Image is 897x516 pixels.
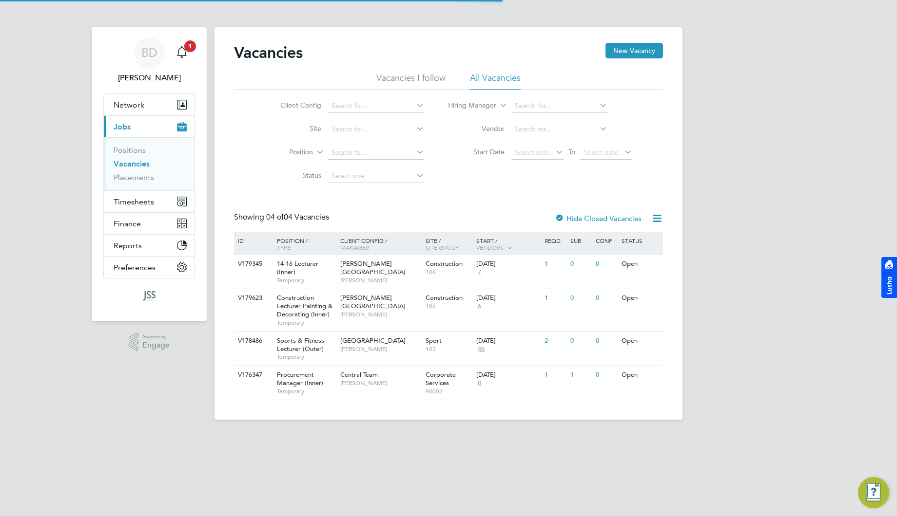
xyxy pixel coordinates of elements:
[542,255,567,273] div: 1
[593,255,619,273] div: 0
[142,333,170,341] span: Powered by
[426,370,456,387] span: Corporate Services
[104,235,195,256] button: Reports
[568,332,593,350] div: 0
[568,366,593,384] div: 1
[277,243,291,251] span: Type
[114,263,156,272] span: Preferences
[426,268,472,276] span: 106
[184,40,196,52] span: 1
[103,37,195,84] a: BD[PERSON_NAME]
[142,341,170,350] span: Engage
[104,257,195,278] button: Preferences
[235,289,270,307] div: V179623
[104,94,195,115] button: Network
[515,148,550,157] span: Select date
[257,147,313,157] label: Position
[440,101,496,111] label: Hiring Manager
[270,232,338,256] div: Position /
[555,214,642,223] label: Hide Closed Vacancies
[114,100,144,110] span: Network
[277,259,318,276] span: 14-16 Lecturer (Inner)
[511,123,607,136] input: Search for...
[235,366,270,384] div: V176347
[104,116,195,137] button: Jobs
[114,146,146,155] a: Positions
[426,243,459,251] span: Site Group
[593,366,619,384] div: 0
[426,387,472,395] span: 90002
[338,232,423,256] div: Client Config /
[277,387,335,395] span: Temporary
[619,366,662,384] div: Open
[340,259,406,276] span: [PERSON_NAME][GEOGRAPHIC_DATA]
[266,212,329,222] span: 04 Vacancies
[114,197,154,206] span: Timesheets
[476,379,483,387] span: 8
[426,336,442,345] span: Sport
[265,124,321,133] label: Site
[565,146,578,158] span: To
[340,311,421,318] span: [PERSON_NAME]
[542,366,567,384] div: 1
[140,288,158,304] img: jss-search-logo-retina.png
[235,232,270,249] div: ID
[141,46,157,59] span: BD
[340,243,369,251] span: Manager
[328,99,424,113] input: Search for...
[476,371,540,379] div: [DATE]
[103,288,195,304] a: Go to home page
[266,212,284,222] span: 04 of
[476,268,483,276] span: 7
[376,72,446,90] li: Vacancies I follow
[593,332,619,350] div: 0
[476,302,483,311] span: 6
[448,124,505,133] label: Vendor
[605,43,663,58] button: New Vacancy
[542,289,567,307] div: 1
[619,289,662,307] div: Open
[172,37,192,68] a: 1
[277,353,335,361] span: Temporary
[426,345,472,353] span: 103
[426,294,463,302] span: Construction
[114,241,142,250] span: Reports
[619,255,662,273] div: Open
[277,276,335,284] span: Temporary
[328,123,424,136] input: Search for...
[476,243,504,251] span: Vendors
[584,148,619,157] span: Select date
[448,147,505,156] label: Start Date
[593,289,619,307] div: 0
[328,146,424,160] input: Search for...
[234,212,331,222] div: Showing
[235,332,270,350] div: V178486
[265,171,321,180] label: Status
[426,259,463,268] span: Construction
[114,173,154,182] a: Placements
[542,332,567,350] div: 2
[568,289,593,307] div: 0
[277,294,332,318] span: Construction Lecturer Painting & Decorating (Inner)
[104,191,195,212] button: Timesheets
[340,294,406,310] span: [PERSON_NAME][GEOGRAPHIC_DATA]
[470,72,521,90] li: All Vacancies
[114,122,131,131] span: Jobs
[340,345,421,353] span: [PERSON_NAME]
[474,232,542,257] div: Start /
[92,27,207,321] nav: Main navigation
[619,232,662,249] div: Status
[511,99,607,113] input: Search for...
[858,477,889,508] button: Engage Resource Center
[542,232,567,249] div: Reqd
[619,332,662,350] div: Open
[235,255,270,273] div: V179345
[277,370,323,387] span: Procurement Manager (Inner)
[593,232,619,249] div: Conf
[234,43,303,62] h2: Vacancies
[328,169,424,183] input: Select one
[277,336,324,353] span: Sports & Fitness Lecturer (Outer)
[104,213,195,234] button: Finance
[340,379,421,387] span: [PERSON_NAME]
[476,294,540,302] div: [DATE]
